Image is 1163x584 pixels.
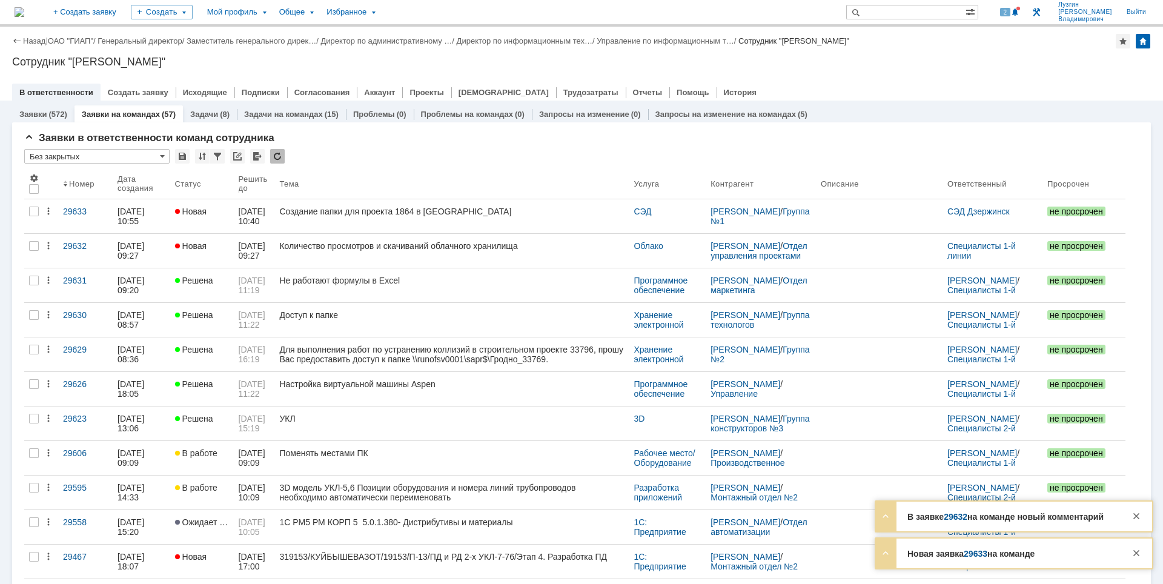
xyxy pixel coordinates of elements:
a: [DATE] 09:27 [113,234,170,268]
div: Действия [44,448,53,458]
a: Поменять местами ПК [274,441,629,475]
a: 29630 [58,303,113,337]
a: Запросы на изменение [539,110,629,119]
div: Действия [44,276,53,285]
div: Закрыть [1129,509,1144,523]
div: Количество просмотров и скачиваний облачного хранилища [279,241,624,251]
a: Помощь [677,88,709,97]
a: [DATE] 10:55 [113,199,170,233]
div: 29632 [63,241,108,251]
a: Специалисты 1-й линии [GEOGRAPHIC_DATA] [947,241,1036,270]
a: [PERSON_NAME] [947,483,1017,493]
div: (57) [162,110,176,119]
span: В работе [175,448,217,458]
div: 29630 [63,310,108,320]
a: Новая [170,545,234,579]
a: 29595 [58,476,113,509]
a: Запросы на изменение на командах [655,110,796,119]
a: [PERSON_NAME] [711,276,780,285]
a: Задачи на командах [244,110,323,119]
div: Решить до [239,174,270,193]
th: Тема [274,168,629,199]
span: не просрочен [1047,310,1105,320]
a: не просрочен [1042,476,1125,509]
a: Количество просмотров и скачиваний облачного хранилища [274,234,629,268]
a: [DATE] 11:19 [234,268,275,302]
div: Действия [44,241,53,251]
a: Решена [170,303,234,337]
a: [DATE] 18:05 [113,372,170,406]
span: Новая [175,241,207,251]
span: не просрочен [1047,207,1105,216]
a: Назад [23,36,45,45]
a: [PERSON_NAME] [711,207,780,216]
img: logo [15,7,24,17]
a: 29467 [58,545,113,579]
a: [DATE] 09:09 [234,441,275,475]
div: 29595 [63,483,108,493]
div: Действия [44,207,53,216]
a: Трудозатраты [563,88,618,97]
a: Программное обеспечение [634,379,690,399]
a: Отчеты [633,88,663,97]
a: 3D модель УКЛ-5,6 Позиции оборудования и номера линий трубопроводов необходимо автоматически пере... [274,476,629,509]
div: Дата создания [118,174,156,193]
div: [DATE] 08:57 [118,310,147,330]
span: не просрочен [1047,276,1105,285]
a: Создание папки для проекта 1864 в [GEOGRAPHIC_DATA] [274,199,629,233]
a: Доступ к папке [274,303,629,337]
div: Сохранить вид [175,149,190,164]
div: 29623 [63,414,108,423]
span: не просрочен [1047,448,1105,458]
span: [DATE] 09:09 [239,448,268,468]
a: Решена [170,268,234,302]
span: Заявки в ответственности команд сотрудника [24,132,274,144]
a: Монтажный отдел №2 [711,562,798,571]
a: ОАО "ГИАП" [48,36,93,45]
div: Сортировка... [195,149,210,164]
a: 29632 [944,512,967,522]
a: [PERSON_NAME] [947,345,1017,354]
a: [PERSON_NAME] [947,448,1017,458]
a: [PERSON_NAME] [711,552,780,562]
div: / [187,36,320,45]
a: не просрочен [1042,303,1125,337]
a: Проекты [409,88,443,97]
a: Управление по информационным т… [597,36,734,45]
span: [PERSON_NAME] [1058,8,1112,16]
div: (0) [515,110,525,119]
a: не просрочен [1042,406,1125,440]
span: [DATE] 11:22 [239,310,268,330]
div: Экспорт списка [250,149,265,164]
a: Разработка приложений [634,483,682,502]
div: / [597,36,738,45]
a: Перейти на домашнюю страницу [15,7,24,17]
strong: В заявке на команде новый комментарий [907,512,1104,522]
th: Номер [58,168,113,199]
span: не просрочен [1047,414,1105,423]
th: Услуга [629,168,706,199]
a: Заместитель генерального дирек… [187,36,316,45]
div: / [711,345,811,364]
a: не просрочен [1042,337,1125,371]
span: [DATE] 09:27 [239,241,268,260]
a: Решена [170,372,234,406]
a: [DATE] 17:00 [234,545,275,579]
span: [DATE] 10:09 [239,483,268,502]
a: Проблемы [353,110,395,119]
a: Новая [170,199,234,233]
div: / [711,379,811,399]
a: [DATE] 10:09 [234,476,275,509]
div: Просрочен [1047,179,1090,188]
div: 29629 [63,345,108,354]
a: 29626 [58,372,113,406]
strong: Новая заявка на команде [907,549,1035,559]
a: Ожидает ответа контрагента [170,510,234,544]
a: [DATE] 18:07 [113,545,170,579]
div: / [711,276,811,295]
a: [PERSON_NAME] [947,379,1017,389]
a: [PERSON_NAME] [947,414,1017,423]
a: Отдел управления проектами [711,241,809,260]
a: В ответственности [19,88,93,97]
a: 29633 [58,199,113,233]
